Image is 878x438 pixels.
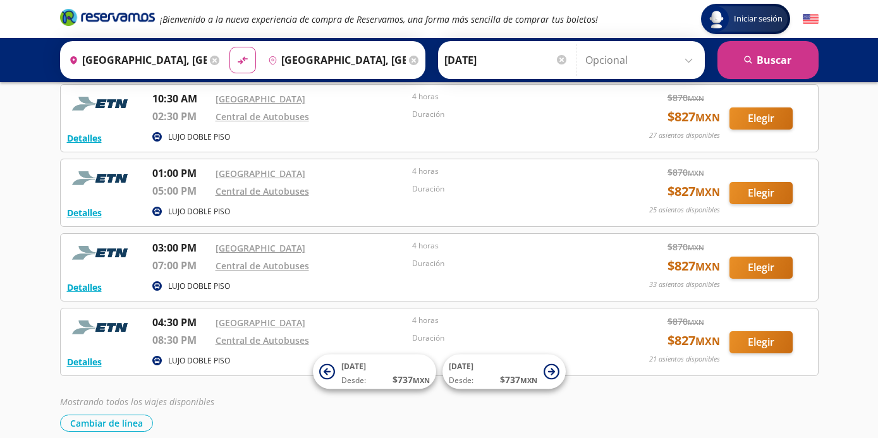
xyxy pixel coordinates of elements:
img: RESERVAMOS [67,240,137,265]
a: [GEOGRAPHIC_DATA] [216,167,305,179]
input: Opcional [585,44,698,76]
p: 4 horas [412,315,603,326]
p: 07:00 PM [152,258,209,273]
p: Duración [412,332,603,344]
button: [DATE]Desde:$737MXN [442,355,566,389]
p: Duración [412,258,603,269]
p: 27 asientos disponibles [649,130,720,141]
p: LUJO DOBLE PISO [168,281,230,292]
button: Detalles [67,131,102,145]
p: 01:00 PM [152,166,209,181]
p: 33 asientos disponibles [649,279,720,290]
small: MXN [695,185,720,199]
span: [DATE] [341,361,366,372]
img: RESERVAMOS [67,315,137,340]
button: English [803,11,819,27]
p: 21 asientos disponibles [649,354,720,365]
small: MXN [695,111,720,125]
button: [DATE]Desde:$737MXN [313,355,436,389]
p: 03:00 PM [152,240,209,255]
span: $ 870 [668,91,704,104]
a: Central de Autobuses [216,111,309,123]
em: ¡Bienvenido a la nueva experiencia de compra de Reservamos, una forma más sencilla de comprar tus... [160,13,598,25]
a: [GEOGRAPHIC_DATA] [216,317,305,329]
img: RESERVAMOS [67,91,137,116]
em: Mostrando todos los viajes disponibles [60,396,214,408]
p: 4 horas [412,91,603,102]
p: 02:30 PM [152,109,209,124]
a: [GEOGRAPHIC_DATA] [216,242,305,254]
p: 4 horas [412,166,603,177]
button: Detalles [67,355,102,368]
small: MXN [413,375,430,385]
button: Elegir [729,107,793,130]
p: LUJO DOBLE PISO [168,131,230,143]
span: $ 870 [668,166,704,179]
p: 05:00 PM [152,183,209,198]
input: Buscar Destino [263,44,406,76]
input: Elegir Fecha [444,44,568,76]
p: 4 horas [412,240,603,252]
small: MXN [688,243,704,252]
span: $ 870 [668,315,704,328]
span: [DATE] [449,361,473,372]
button: Buscar [717,41,819,79]
span: $ 737 [393,373,430,386]
button: Elegir [729,257,793,279]
a: Central de Autobuses [216,185,309,197]
span: Iniciar sesión [729,13,788,25]
button: Detalles [67,281,102,294]
button: Detalles [67,206,102,219]
p: 04:30 PM [152,315,209,330]
a: Central de Autobuses [216,260,309,272]
p: LUJO DOBLE PISO [168,355,230,367]
span: $ 827 [668,182,720,201]
a: Brand Logo [60,8,155,30]
button: Elegir [729,331,793,353]
p: 10:30 AM [152,91,209,106]
small: MXN [688,94,704,103]
a: [GEOGRAPHIC_DATA] [216,93,305,105]
span: Desde: [449,375,473,386]
span: $ 870 [668,240,704,253]
span: $ 827 [668,331,720,350]
i: Brand Logo [60,8,155,27]
span: $ 737 [500,373,537,386]
img: RESERVAMOS [67,166,137,191]
button: Cambiar de línea [60,415,153,432]
small: MXN [688,317,704,327]
span: $ 827 [668,257,720,276]
p: 08:30 PM [152,332,209,348]
p: 25 asientos disponibles [649,205,720,216]
p: Duración [412,109,603,120]
span: Desde: [341,375,366,386]
small: MXN [695,334,720,348]
small: MXN [695,260,720,274]
a: Central de Autobuses [216,334,309,346]
p: LUJO DOBLE PISO [168,206,230,217]
small: MXN [520,375,537,385]
small: MXN [688,168,704,178]
button: Elegir [729,182,793,204]
span: $ 827 [668,107,720,126]
input: Buscar Origen [64,44,207,76]
p: Duración [412,183,603,195]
